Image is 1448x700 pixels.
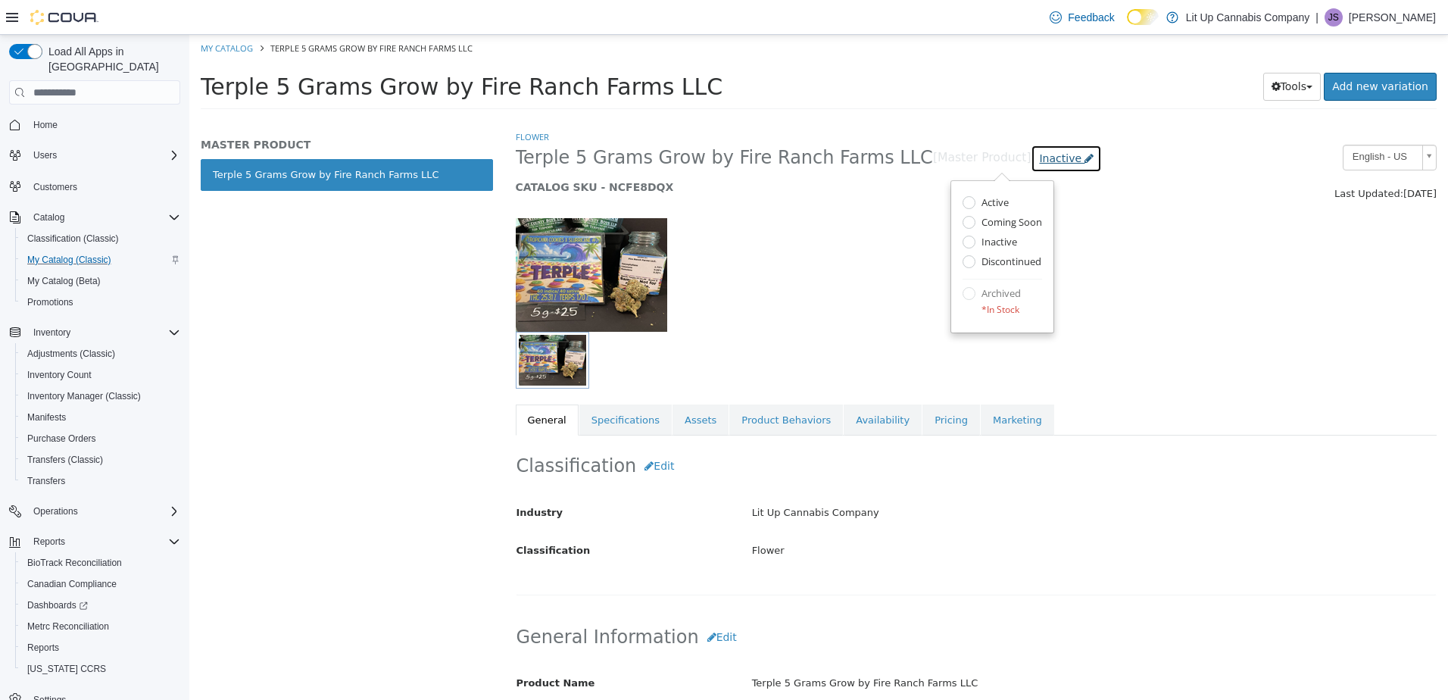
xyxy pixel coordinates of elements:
[788,181,853,197] label: Coming Soon
[21,272,180,290] span: My Catalog (Beta)
[27,275,101,287] span: My Catalog (Beta)
[21,660,180,678] span: Washington CCRS
[21,408,180,427] span: Manifests
[21,596,94,614] a: Dashboards
[326,96,360,108] a: Flower
[3,207,186,228] button: Catalog
[21,575,180,593] span: Canadian Compliance
[850,117,892,130] span: Inactive
[483,370,539,402] a: Assets
[15,270,186,292] button: My Catalog (Beta)
[27,533,180,551] span: Reports
[326,370,389,402] a: General
[21,345,121,363] a: Adjustments (Classic)
[21,451,109,469] a: Transfers (Classic)
[15,449,186,470] button: Transfers (Classic)
[21,345,180,363] span: Adjustments (Classic)
[21,554,180,572] span: BioTrack Reconciliation
[33,181,77,193] span: Customers
[327,510,401,521] span: Classification
[1328,8,1339,27] span: JS
[540,370,654,402] a: Product Behaviors
[15,658,186,680] button: [US_STATE] CCRS
[1145,153,1214,164] span: Last Updated:
[27,502,84,520] button: Operations
[27,115,180,134] span: Home
[1214,153,1247,164] span: [DATE]
[788,161,819,177] label: Active
[327,417,1247,445] h2: Classification
[1127,9,1159,25] input: Dark Mode
[21,596,180,614] span: Dashboards
[551,465,1258,492] div: Lit Up Cannabis Company
[27,208,70,227] button: Catalog
[33,536,65,548] span: Reports
[21,251,180,269] span: My Catalog (Classic)
[1044,2,1120,33] a: Feedback
[21,387,180,405] span: Inventory Manager (Classic)
[654,370,732,402] a: Availability
[788,268,853,282] p: *In Stock
[1127,25,1128,26] span: Dark Mode
[21,230,125,248] a: Classification (Classic)
[841,110,913,138] a: Inactive
[21,293,180,311] span: Promotions
[21,272,107,290] a: My Catalog (Beta)
[326,111,744,135] span: Terple 5 Grams Grow by Fire Ranch Farms LLC
[3,114,186,136] button: Home
[81,8,283,19] span: Terple 5 Grams Grow by Fire Ranch Farms LLC
[21,451,180,469] span: Transfers (Classic)
[15,292,186,313] button: Promotions
[27,369,92,381] span: Inventory Count
[21,366,98,384] a: Inventory Count
[11,8,64,19] a: My Catalog
[788,201,828,217] label: Inactive
[21,430,102,448] a: Purchase Orders
[15,470,186,492] button: Transfers
[27,296,73,308] span: Promotions
[15,364,186,386] button: Inventory Count
[21,387,147,405] a: Inventory Manager (Classic)
[788,252,832,268] label: Archived
[42,44,180,74] span: Load All Apps in [GEOGRAPHIC_DATA]
[21,230,180,248] span: Classification (Classic)
[1349,8,1436,27] p: [PERSON_NAME]
[27,177,180,195] span: Customers
[27,323,180,342] span: Inventory
[11,103,304,117] h5: MASTER PRODUCT
[447,417,493,445] button: Edit
[326,183,478,297] img: 150
[27,146,63,164] button: Users
[27,178,83,196] a: Customers
[27,475,65,487] span: Transfers
[27,411,66,423] span: Manifests
[21,251,117,269] a: My Catalog (Classic)
[33,149,57,161] span: Users
[744,117,842,130] small: [Master Product]
[1074,38,1132,66] button: Tools
[551,503,1258,530] div: Flower
[15,386,186,407] button: Inventory Manager (Classic)
[11,39,533,65] span: Terple 5 Grams Grow by Fire Ranch Farms LLC
[791,370,865,402] a: Marketing
[21,575,123,593] a: Canadian Compliance
[27,642,59,654] span: Reports
[733,370,791,402] a: Pricing
[3,175,186,197] button: Customers
[27,578,117,590] span: Canadian Compliance
[27,348,115,360] span: Adjustments (Classic)
[27,454,103,466] span: Transfers (Classic)
[21,366,180,384] span: Inventory Count
[21,293,80,311] a: Promotions
[21,617,115,636] a: Metrc Reconciliation
[21,617,180,636] span: Metrc Reconciliation
[788,220,852,236] label: Discontinued
[27,502,180,520] span: Operations
[1068,10,1114,25] span: Feedback
[27,254,111,266] span: My Catalog (Classic)
[33,211,64,223] span: Catalog
[327,589,1247,617] h2: General Information
[27,433,96,445] span: Purchase Orders
[327,642,406,654] span: Product Name
[3,531,186,552] button: Reports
